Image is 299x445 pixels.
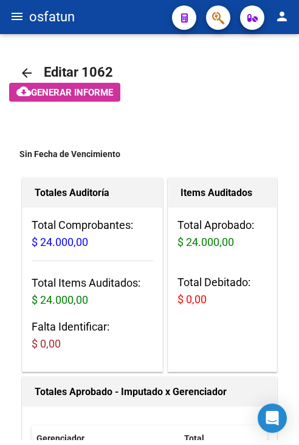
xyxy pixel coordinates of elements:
[35,382,264,402] h1: Totales Aprobado - Imputado x Gerenciador
[32,217,153,251] h3: Total Comprobantes:
[19,147,280,161] div: Sin Fecha de Vencimiento
[258,404,287,433] div: Open Intercom Messenger
[36,433,84,443] span: Gerenciador
[177,217,268,251] h3: Total Aprobado:
[16,84,31,99] mat-icon: cloud_download
[32,275,153,309] h3: Total Items Auditados:
[19,66,34,80] mat-icon: arrow_back
[9,83,120,102] button: Generar informe
[35,183,150,203] h1: Totales Auditoría
[44,65,113,80] span: Editar 1062
[275,9,289,24] mat-icon: person
[177,293,207,306] span: $ 0,00
[32,293,88,306] span: $ 24.000,00
[32,318,153,352] h3: Falta Identificar:
[10,9,24,24] mat-icon: menu
[32,337,61,350] span: $ 0,00
[180,183,265,203] h1: Items Auditados
[29,4,75,30] span: osfatun
[32,236,88,248] span: $ 24.000,00
[177,236,234,248] span: $ 24.000,00
[184,433,204,443] span: Total
[177,274,268,308] h3: Total Debitado:
[31,87,113,98] span: Generar informe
